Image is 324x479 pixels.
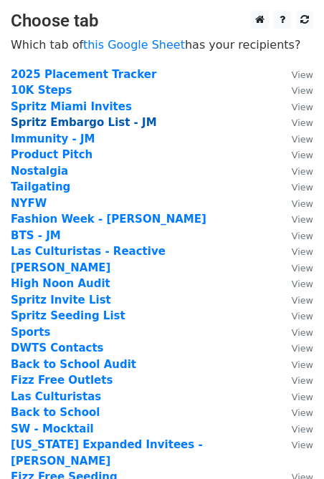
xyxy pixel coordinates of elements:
a: 2025 Placement Tracker [11,68,156,81]
a: [US_STATE] Expanded Invitees - [PERSON_NAME] [11,438,203,468]
a: Back to School Audit [11,358,136,371]
p: Which tab of has your recipients? [11,37,313,52]
small: View [292,407,313,418]
a: View [277,294,313,306]
a: Fashion Week - [PERSON_NAME] [11,213,206,226]
h3: Choose tab [11,11,313,32]
small: View [292,198,313,209]
small: View [292,375,313,386]
a: View [277,100,313,113]
a: View [277,358,313,371]
a: Spritz Seeding List [11,309,125,322]
small: View [292,166,313,177]
a: View [277,406,313,419]
a: View [277,68,313,81]
a: View [277,180,313,193]
small: View [292,231,313,241]
a: Spritz Invite List [11,294,111,306]
small: View [292,295,313,306]
a: Spritz Miami Invites [11,100,132,113]
a: Tailgating [11,180,70,193]
a: View [277,165,313,178]
small: View [292,327,313,338]
a: [PERSON_NAME] [11,261,110,274]
small: View [292,279,313,289]
small: View [292,150,313,160]
a: View [277,132,313,145]
a: Fizz Free Outlets [11,374,113,387]
a: View [277,229,313,242]
small: View [292,85,313,96]
a: View [277,342,313,354]
a: View [277,309,313,322]
a: View [277,245,313,258]
a: Las Culturistas - Reactive [11,245,166,258]
small: View [292,311,313,321]
a: BTS - JM [11,229,61,242]
a: View [277,390,313,403]
a: this Google Sheet [83,38,185,52]
a: Immunity - JM [11,132,95,145]
small: View [292,263,313,274]
a: DWTS Contacts [11,342,104,354]
small: View [292,134,313,145]
a: View [277,277,313,290]
small: View [292,392,313,402]
a: Back to School [11,406,100,419]
a: View [277,197,313,210]
small: View [292,69,313,80]
a: Las Culturistas [11,390,101,403]
a: 10K Steps [11,84,72,97]
a: View [277,326,313,339]
small: View [292,359,313,370]
small: View [292,214,313,225]
small: View [292,246,313,257]
a: View [277,116,313,129]
a: View [277,261,313,274]
small: View [292,343,313,354]
a: Sports [11,326,50,339]
a: SW - Mocktail [11,422,94,435]
a: NYFW [11,197,47,210]
a: High Noon Audit [11,277,110,290]
a: View [277,84,313,97]
a: Product Pitch [11,148,92,161]
small: View [292,102,313,112]
a: Nostalgia [11,165,68,178]
small: View [292,117,313,128]
iframe: Chat Widget [252,410,324,479]
a: View [277,374,313,387]
a: Spritz Embargo List - JM [11,116,157,129]
small: View [292,182,313,193]
a: View [277,213,313,226]
a: View [277,148,313,161]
